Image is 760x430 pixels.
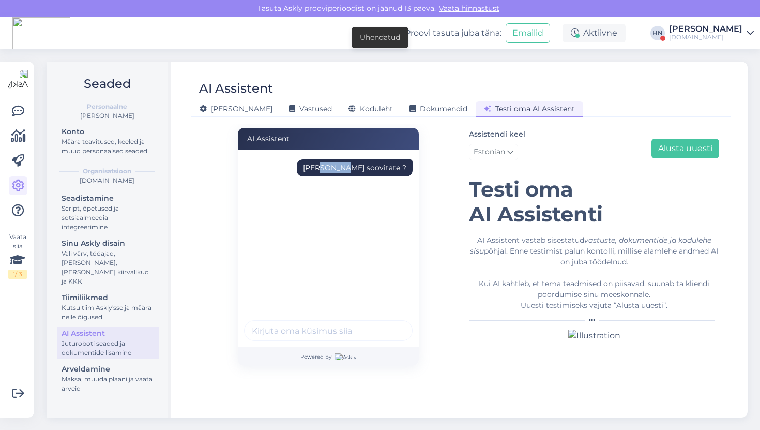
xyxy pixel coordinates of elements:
[563,24,626,42] div: Aktiivne
[57,327,159,359] a: AI AssistentJuturoboti seaded ja dokumentide lisamine
[8,70,28,90] img: Askly Logo
[469,129,525,140] label: Assistendi keel
[62,292,155,303] div: Tiimiliikmed
[8,270,27,279] div: 1 / 3
[568,330,620,342] img: Illustration
[238,128,419,150] div: AI Assistent
[57,291,159,323] a: TiimiliikmedKutsu tiim Askly'sse ja määra neile õigused
[669,33,742,41] div: [DOMAIN_NAME]
[62,249,155,286] div: Vali värv, tööajad, [PERSON_NAME], [PERSON_NAME] kiirvalikud ja KKK
[348,104,393,113] span: Koduleht
[469,235,719,311] div: AI Assistent vastab sisestatud põhjal. Enne testimist palun kontolli, millise alamlehe andmed AI ...
[669,25,742,33] div: [PERSON_NAME]
[62,137,155,156] div: Määra teavitused, keeled ja muud personaalsed seaded
[409,104,467,113] span: Dokumendid
[83,167,131,176] b: Organisatsioon
[469,144,518,160] a: Estonian
[8,232,27,279] div: Vaata siia
[335,353,356,360] img: Askly
[200,104,272,113] span: [PERSON_NAME]
[57,191,159,233] a: SeadistamineScript, õpetused ja sotsiaalmeedia integreerimine
[469,177,719,227] h1: Testi oma AI Assistenti
[669,25,754,41] a: [PERSON_NAME][DOMAIN_NAME]
[484,104,575,113] span: Testi oma AI Assistent
[55,176,159,185] div: [DOMAIN_NAME]
[62,364,155,375] div: Arveldamine
[57,362,159,395] a: ArveldamineMaksa, muuda plaani ja vaata arveid
[506,23,550,43] button: Emailid
[303,162,406,173] div: [PERSON_NAME] soovitate ?
[300,353,356,361] span: Powered by
[62,204,155,232] div: Script, õpetused ja sotsiaalmeedia integreerimine
[474,146,505,158] span: Estonian
[360,32,400,43] div: Ühendatud
[57,125,159,157] a: KontoMäära teavitused, keeled ja muud personaalsed seaded
[55,74,159,94] h2: Seaded
[289,104,332,113] span: Vastused
[62,303,155,322] div: Kutsu tiim Askly'sse ja määra neile õigused
[650,26,665,40] div: HN
[651,139,719,158] button: Alusta uuesti
[199,79,273,98] div: AI Assistent
[62,126,155,137] div: Konto
[62,193,155,204] div: Seadistamine
[385,27,501,39] div: Proovi tasuta juba täna:
[87,102,127,111] b: Personaalne
[55,111,159,121] div: [PERSON_NAME]
[244,320,413,341] input: Kirjuta oma küsimus siia
[62,328,155,339] div: AI Assistent
[470,235,711,256] i: vastuste, dokumentide ja kodulehe sisu
[436,4,503,13] a: Vaata hinnastust
[62,238,155,249] div: Sinu Askly disain
[62,375,155,393] div: Maksa, muuda plaani ja vaata arveid
[62,339,155,358] div: Juturoboti seaded ja dokumentide lisamine
[57,236,159,288] a: Sinu Askly disainVali värv, tööajad, [PERSON_NAME], [PERSON_NAME] kiirvalikud ja KKK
